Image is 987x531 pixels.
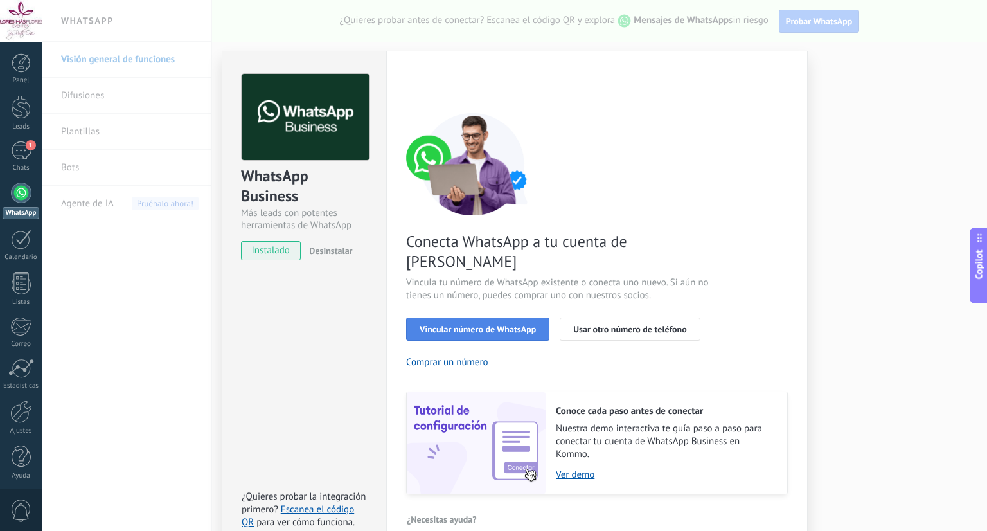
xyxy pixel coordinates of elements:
div: Chats [3,164,40,172]
span: ¿Quieres probar la integración primero? [242,491,366,516]
span: Desinstalar [309,245,352,256]
span: instalado [242,241,300,260]
span: 1 [26,140,36,150]
span: ¿Necesitas ayuda? [407,515,477,524]
span: para ver cómo funciona. [256,516,355,528]
div: Correo [3,340,40,348]
span: Vincular número de WhatsApp [420,325,536,334]
img: connect number [406,113,541,215]
button: Usar otro número de teléfono [560,318,700,341]
div: Leads [3,123,40,131]
img: logo_main.png [242,74,369,161]
a: Escanea el código QR [242,503,354,528]
a: Ver demo [556,469,774,481]
button: ¿Necesitas ayuda? [406,510,477,529]
div: Panel [3,76,40,85]
button: Vincular número de WhatsApp [406,318,549,341]
span: Nuestra demo interactiva te guía paso a paso para conectar tu cuenta de WhatsApp Business en Kommo. [556,422,774,461]
div: Más leads con potentes herramientas de WhatsApp [241,207,368,231]
div: Listas [3,298,40,307]
span: Conecta WhatsApp a tu cuenta de [PERSON_NAME] [406,231,712,271]
span: Vincula tu número de WhatsApp existente o conecta uno nuevo. Si aún no tienes un número, puedes c... [406,276,712,302]
span: Copilot [973,250,986,280]
button: Desinstalar [304,241,352,260]
div: Calendario [3,253,40,262]
span: Usar otro número de teléfono [573,325,686,334]
div: WhatsApp Business [241,166,368,207]
h2: Conoce cada paso antes de conectar [556,405,774,417]
div: Estadísticas [3,382,40,390]
div: Ajustes [3,427,40,435]
button: Comprar un número [406,356,488,368]
div: Ayuda [3,472,40,480]
div: WhatsApp [3,207,39,219]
